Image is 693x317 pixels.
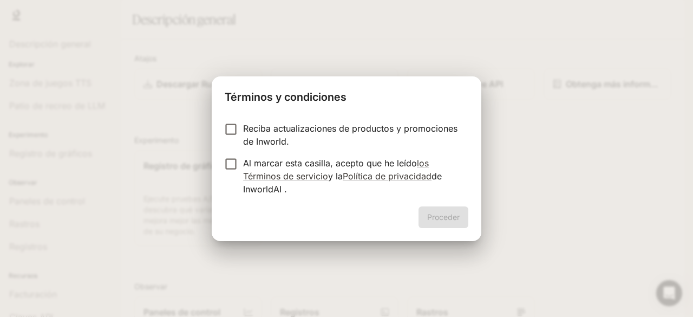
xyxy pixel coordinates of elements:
[243,171,442,195] font: de InworldAI .
[243,158,417,169] font: Al marcar esta casilla, acepto que he leído
[343,171,432,182] a: Política de privacidad
[243,158,429,182] a: los Términos de servicio
[328,171,343,182] font: y la
[243,123,457,147] font: Reciba actualizaciones de productos y promociones de Inworld.
[225,90,346,103] font: Términos y condiciones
